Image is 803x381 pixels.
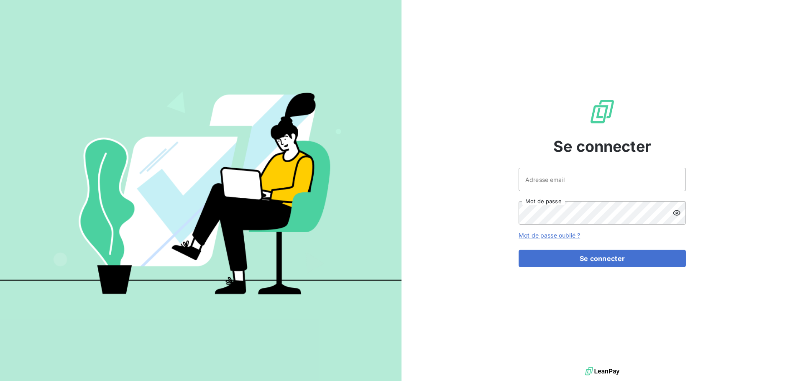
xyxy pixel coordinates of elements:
a: Mot de passe oublié ? [519,232,580,239]
img: Logo LeanPay [589,98,616,125]
img: logo [585,365,619,378]
span: Se connecter [553,135,651,158]
button: Se connecter [519,250,686,267]
input: placeholder [519,168,686,191]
